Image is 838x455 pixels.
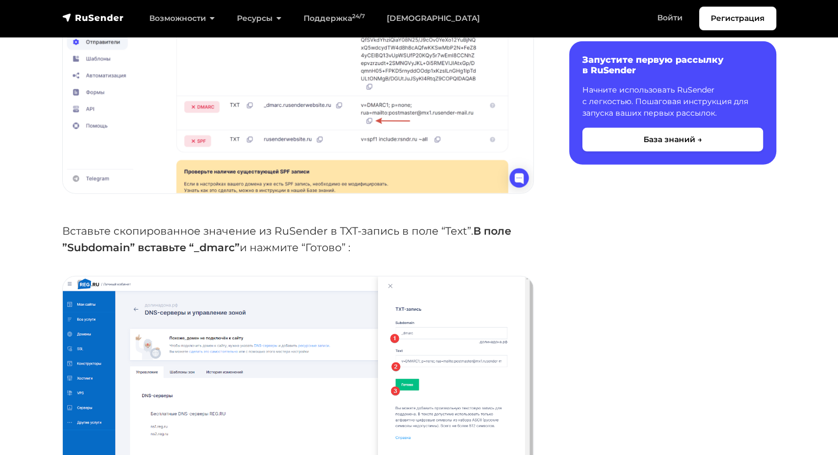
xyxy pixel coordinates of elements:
[62,223,534,256] p: Вставьте скопированное значение из RuSender в TXT-запись в поле “Text”. и нажмите “Готово” :
[352,13,365,20] sup: 24/7
[376,7,491,30] a: [DEMOGRAPHIC_DATA]
[699,7,776,30] a: Регистрация
[569,41,776,165] a: Запустите первую рассылку в RuSender Начните использовать RuSender с легкостью. Пошаговая инструк...
[582,55,763,75] h6: Запустите первую рассылку в RuSender
[138,7,226,30] a: Возможности
[582,84,763,119] p: Начните использовать RuSender с легкостью. Пошаговая инструкция для запуска ваших первых рассылок.
[582,128,763,151] button: База знаний →
[646,7,694,29] a: Войти
[226,7,293,30] a: Ресурсы
[62,12,124,23] img: RuSender
[293,7,376,30] a: Поддержка24/7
